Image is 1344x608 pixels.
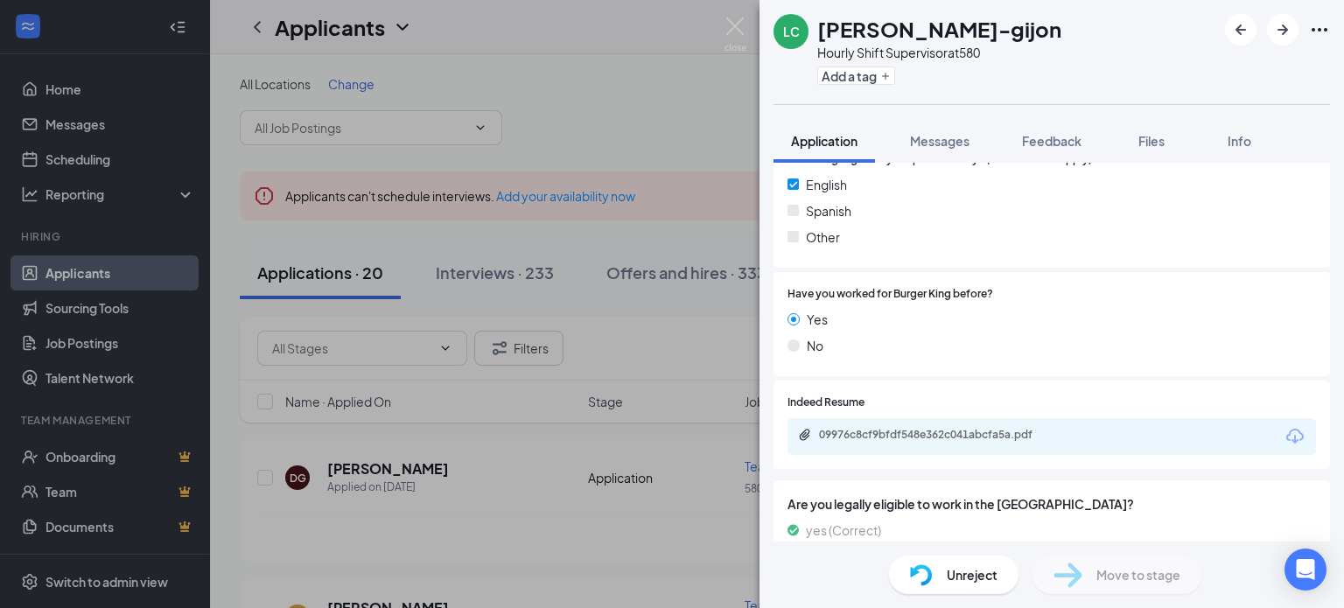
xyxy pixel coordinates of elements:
[807,310,828,329] span: Yes
[807,336,823,355] span: No
[1272,19,1293,40] svg: ArrowRight
[1096,565,1180,584] span: Move to stage
[1228,133,1251,149] span: Info
[806,521,881,540] span: yes (Correct)
[806,227,840,247] span: Other
[1284,549,1326,591] div: Open Intercom Messenger
[1230,19,1251,40] svg: ArrowLeftNew
[819,428,1064,442] div: 09976c8cf9bfdf548e362c041abcfa5a.pdf
[791,133,857,149] span: Application
[1225,14,1256,45] button: ArrowLeftNew
[798,428,812,442] svg: Paperclip
[817,14,1061,44] h1: [PERSON_NAME]-gijon
[806,201,851,220] span: Spanish
[787,286,993,303] span: Have you worked for Burger King before?
[910,133,969,149] span: Messages
[798,428,1081,444] a: Paperclip09976c8cf9bfdf548e362c041abcfa5a.pdf
[817,66,895,85] button: PlusAdd a tag
[880,71,891,81] svg: Plus
[1267,14,1298,45] button: ArrowRight
[1309,19,1330,40] svg: Ellipses
[1022,133,1081,149] span: Feedback
[947,565,997,584] span: Unreject
[806,175,847,194] span: English
[783,23,800,40] div: LC
[787,395,864,411] span: Indeed Resume
[1138,133,1165,149] span: Files
[787,494,1316,514] span: Are you legally eligible to work in the [GEOGRAPHIC_DATA]?
[1284,426,1305,447] svg: Download
[817,44,1061,61] div: Hourly Shift Supervisor at 580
